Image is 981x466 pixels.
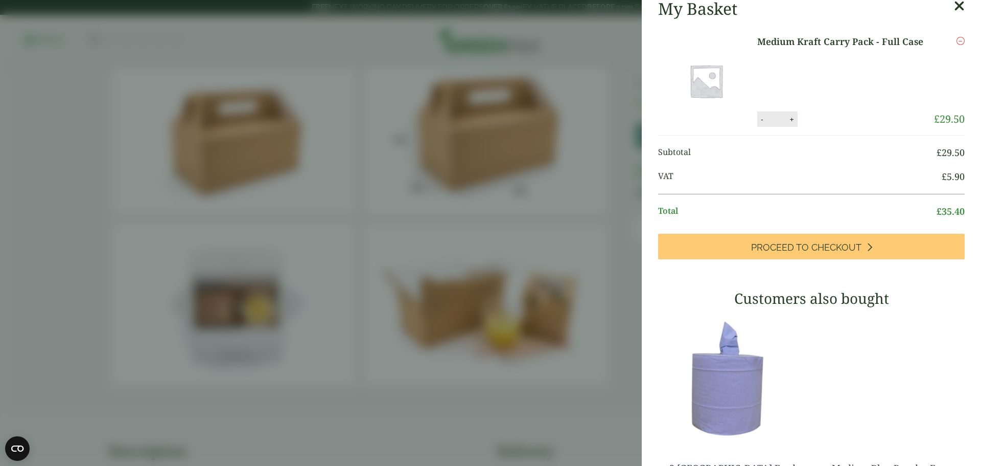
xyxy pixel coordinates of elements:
[5,436,30,461] button: Open CMP widget
[956,35,965,47] a: Remove this item
[937,146,965,159] bdi: 29.50
[658,315,806,442] img: 3630017-2-Ply-Blue-Centre-Feed-104m
[658,234,965,259] a: Proceed to Checkout
[937,205,942,217] span: £
[934,112,940,126] span: £
[751,242,861,253] span: Proceed to Checkout
[937,146,942,159] span: £
[757,35,928,49] a: Medium Kraft Carry Pack - Full Case
[660,35,752,127] img: Placeholder
[658,170,942,184] span: VAT
[942,170,947,183] span: £
[934,112,965,126] bdi: 29.50
[942,170,965,183] bdi: 5.90
[758,115,766,124] button: -
[658,146,937,160] span: Subtotal
[787,115,797,124] button: +
[658,205,937,218] span: Total
[658,290,965,307] h3: Customers also bought
[937,205,965,217] bdi: 35.40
